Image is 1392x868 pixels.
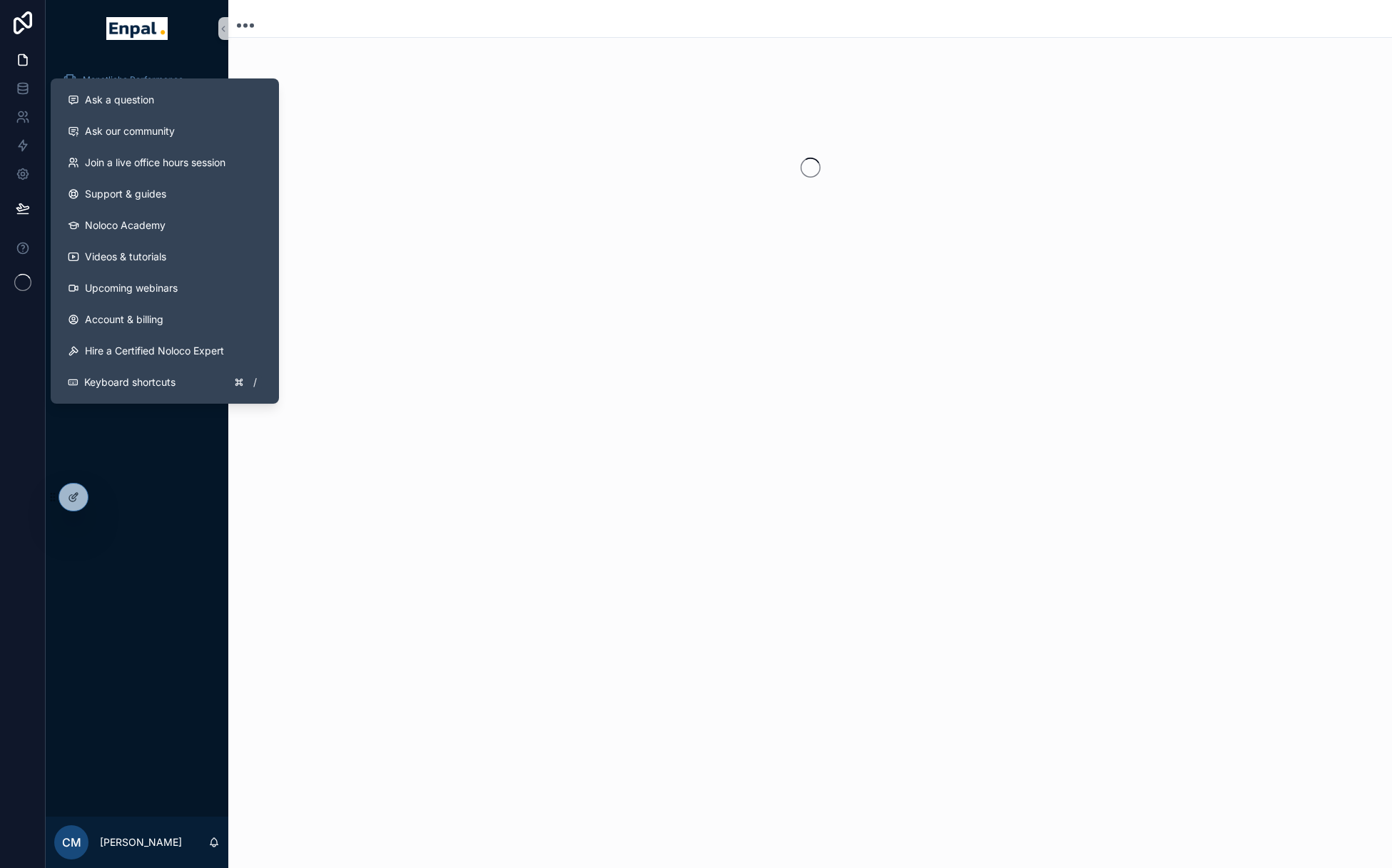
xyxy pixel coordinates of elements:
a: Noloco Academy [56,210,273,241]
span: CM [62,834,81,851]
a: Ask our community [56,116,273,147]
span: Ask our community [85,124,175,138]
span: Videos & tutorials [85,250,166,264]
span: Join a live office hours session [85,155,225,170]
a: Monatliche Performance [54,67,220,93]
span: Upcoming webinars [85,281,178,295]
span: Account & billing [85,312,163,327]
span: Monatliche Performance [83,74,183,86]
a: Upcoming webinars [56,272,273,304]
a: Videos & tutorials [56,241,273,272]
span: / [249,377,260,388]
p: [PERSON_NAME] [100,835,182,849]
a: Account & billing [56,304,273,335]
div: scrollable content [46,57,228,339]
span: Noloco Academy [85,218,166,233]
button: Keyboard shortcuts/ [56,367,273,398]
button: Hire a Certified Noloco Expert [56,335,273,367]
a: Join a live office hours session [56,147,273,178]
img: App logo [106,17,167,40]
span: Ask a question [85,93,154,107]
button: Ask a question [56,84,273,116]
span: Support & guides [85,187,166,201]
span: Keyboard shortcuts [84,375,176,389]
a: Support & guides [56,178,273,210]
span: Hire a Certified Noloco Expert [85,344,224,358]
